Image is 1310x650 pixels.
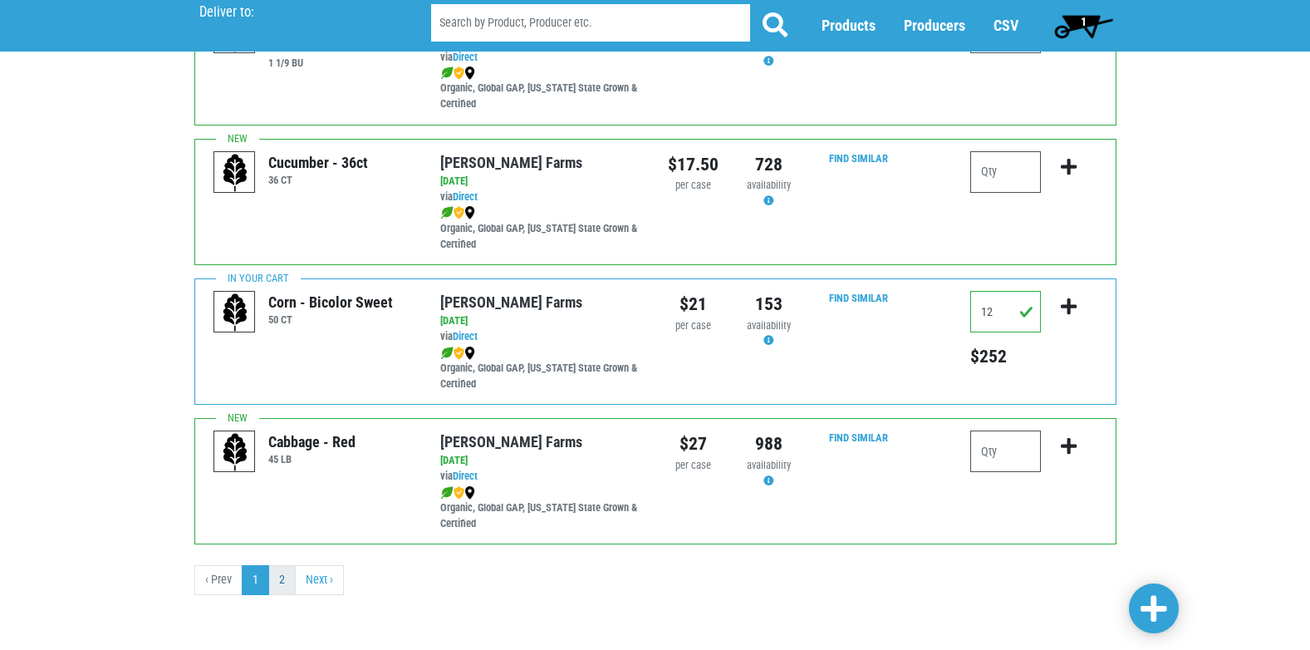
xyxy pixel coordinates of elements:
span: availability [747,459,791,471]
input: Search by Product, Producer etc. [431,5,750,42]
a: Direct [453,470,478,482]
div: Corn - Bicolor Sweet [268,291,393,313]
h6: 45 LB [268,453,356,465]
h6: 1 1/9 BU [268,57,415,69]
img: map_marker-0e94453035b3232a4d21701695807de9.png [464,486,475,500]
div: per case [668,458,719,474]
a: [PERSON_NAME] Farms [440,154,582,171]
img: placeholder-variety-43d6402dacf2d531de610a020419775a.svg [214,292,256,333]
a: CSV [994,17,1018,35]
img: safety-e55c860ca8c00a9c171001a62a92dabd.png [454,347,464,360]
input: Qty [970,151,1041,193]
div: per case [668,318,719,334]
a: next [295,565,344,595]
div: Cucumber - 36ct [268,151,368,174]
div: via [440,329,642,345]
img: placeholder-variety-43d6402dacf2d531de610a020419775a.svg [214,152,256,194]
span: availability [747,179,791,191]
div: 153 [743,291,794,318]
h6: 50 CT [268,313,393,326]
div: Organic, Global GAP, [US_STATE] State Grown & Certified [440,66,642,113]
img: map_marker-0e94453035b3232a4d21701695807de9.png [464,347,475,360]
a: 1 [242,565,269,595]
div: $27 [668,431,719,457]
a: [PERSON_NAME] Farms [440,433,582,451]
nav: pager [194,565,1116,595]
a: 1 [1047,9,1121,42]
div: Organic, Global GAP, [US_STATE] State Grown & Certified [440,345,642,392]
div: [DATE] [440,313,642,329]
a: Producers [904,17,965,35]
div: Organic, Global GAP, [US_STATE] State Grown & Certified [440,485,642,532]
span: availability [747,319,791,332]
a: Direct [453,51,478,63]
div: 728 [743,151,794,178]
div: [DATE] [440,174,642,190]
img: leaf-e5c59151409436ccce96b2ca1b28e03c.png [440,206,454,219]
div: $17.50 [668,151,719,178]
a: Find Similar [829,292,888,304]
img: safety-e55c860ca8c00a9c171001a62a92dabd.png [454,486,464,500]
img: map_marker-0e94453035b3232a4d21701695807de9.png [464,66,475,80]
img: leaf-e5c59151409436ccce96b2ca1b28e03c.png [440,66,454,80]
div: via [440,190,642,205]
span: 1 [1081,15,1087,28]
a: Products [822,17,876,35]
div: Organic, Global GAP, [US_STATE] State Grown & Certified [440,205,642,253]
img: map_marker-0e94453035b3232a4d21701695807de9.png [464,206,475,219]
a: Direct [453,330,478,342]
div: 988 [743,431,794,457]
div: Availability may be subject to change. [743,318,794,350]
div: per case [668,178,719,194]
div: $21 [668,291,719,318]
div: Cabbage - Red [268,431,356,453]
img: safety-e55c860ca8c00a9c171001a62a92dabd.png [454,66,464,80]
a: Find Similar [829,152,888,165]
p: Deliver to: [199,4,389,21]
img: leaf-e5c59151409436ccce96b2ca1b28e03c.png [440,486,454,500]
a: Find Similar [829,431,888,444]
img: safety-e55c860ca8c00a9c171001a62a92dabd.png [454,206,464,219]
a: Direct [453,190,478,203]
h5: Total price [970,346,1041,367]
h6: 36 CT [268,174,368,186]
div: via [440,469,642,485]
a: [PERSON_NAME] Farms [440,293,582,311]
a: 2 [268,565,296,595]
div: via [440,50,642,66]
input: Qty [970,431,1041,472]
input: Qty [970,291,1041,332]
div: [DATE] [440,453,642,469]
img: placeholder-variety-43d6402dacf2d531de610a020419775a.svg [214,431,256,473]
img: leaf-e5c59151409436ccce96b2ca1b28e03c.png [440,347,454,360]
